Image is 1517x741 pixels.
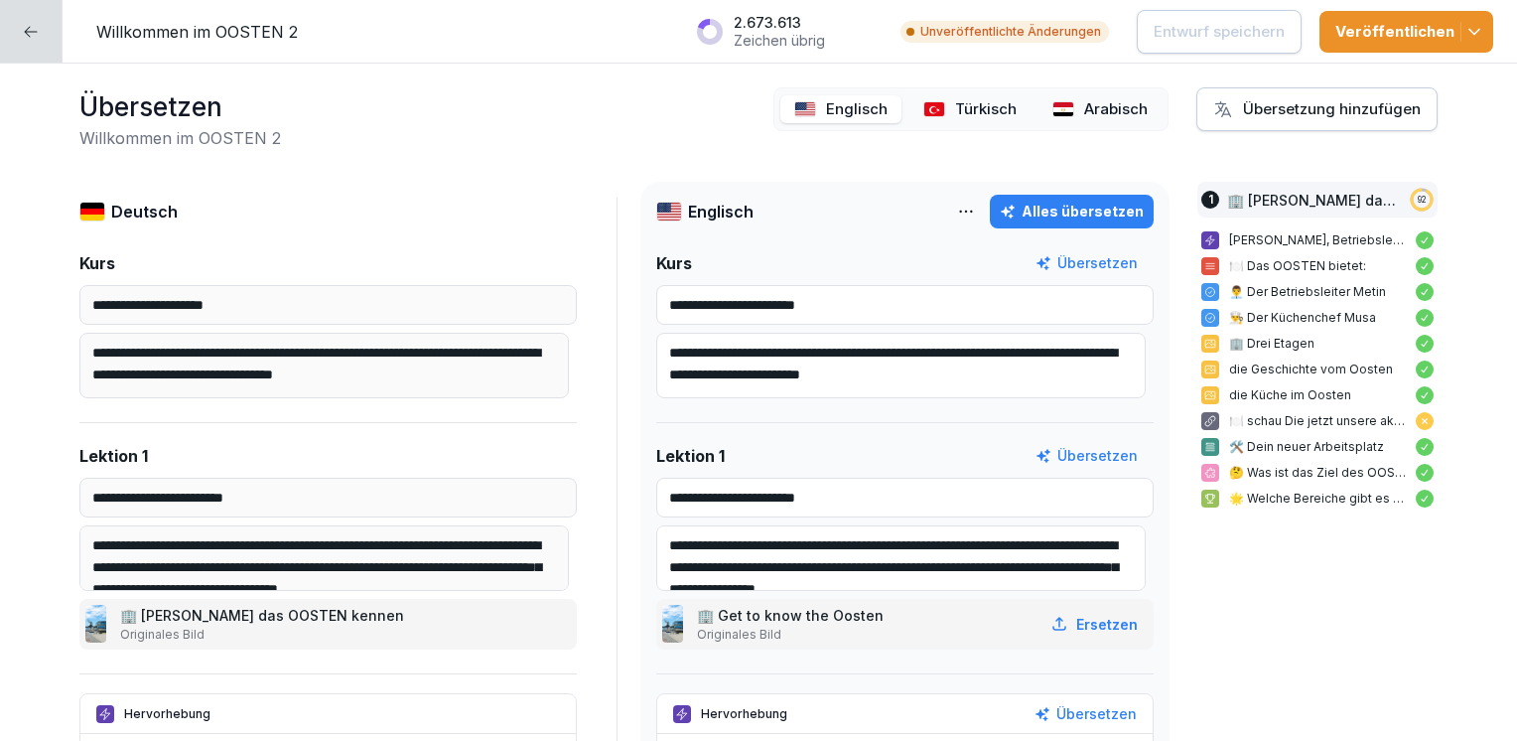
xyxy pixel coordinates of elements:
[1034,703,1137,725] button: Übersetzen
[1418,194,1427,206] p: 92
[794,101,816,117] img: us.svg
[923,101,945,117] img: tr.svg
[1035,445,1138,467] button: Übersetzen
[1335,21,1477,43] div: Veröffentlichen
[734,14,825,32] p: 2.673.613
[662,605,683,643] img: nwo015mofveagq06ytd09ycs.png
[1137,10,1302,54] button: Entwurf speichern
[79,444,148,468] p: Lektion 1
[1229,361,1406,378] p: die Geschichte vom Oosten
[1229,438,1406,456] p: 🛠️ Dein neuer Arbeitsplatz
[79,126,281,150] h2: Willkommen im OOSTEN 2
[1229,231,1406,249] p: [PERSON_NAME], Betriebsleiter des OOSTEN
[920,23,1101,41] p: Unveröffentlichte Änderungen
[1229,257,1406,275] p: 🍽️ Das OOSTEN bietet:
[1084,98,1148,121] p: Arabisch
[1229,464,1406,482] p: 🤔 Was ist das Ziel des OOSTEN?
[955,98,1017,121] p: Türkisch
[1213,98,1421,120] div: Übersetzung hinzufügen
[1319,11,1493,53] button: Veröffentlichen
[701,705,787,723] p: Hervorhebung
[734,32,825,50] p: Zeichen übrig
[1196,87,1438,131] button: Übersetzung hinzufügen
[686,6,883,57] button: 2.673.613Zeichen übrig
[85,605,106,643] img: nwo015mofveagq06ytd09ycs.png
[1154,21,1285,43] p: Entwurf speichern
[79,251,115,275] p: Kurs
[656,202,682,222] img: us.svg
[656,251,692,275] p: Kurs
[1227,190,1400,211] p: 🏢 [PERSON_NAME] das OOSTEN kennen
[1035,252,1138,274] button: Übersetzen
[826,98,888,121] p: Englisch
[656,444,725,468] p: Lektion 1
[79,87,281,126] h1: Übersetzen
[111,200,178,223] p: Deutsch
[1229,490,1406,508] p: 🌟 Welche Bereiche gibt es im OOSTEN? Wähle alle zutreffenden Antworten aus.
[1229,309,1406,327] p: 👨‍🍳 Der Küchenchef Musa
[124,705,210,723] p: Hervorhebung
[96,20,298,44] p: Willkommen im OOSTEN 2
[120,605,408,626] p: 🏢 [PERSON_NAME] das OOSTEN kennen
[1229,335,1406,353] p: 🏢 Drei Etagen
[1229,412,1406,430] p: 🍽️ schau Die jetzt unsere aktuelle Speisekarte(n) an
[1000,201,1144,222] div: Alles übersetzen
[1076,614,1138,635] p: Ersetzen
[697,605,888,626] p: 🏢 Get to know the Oosten
[1052,101,1074,117] img: eg.svg
[79,202,105,222] img: de.svg
[1229,283,1406,301] p: 👨‍💼 Der Betriebsleiter Metin
[120,626,408,644] p: Originales Bild
[1229,386,1406,404] p: die Küche im Oosten
[990,195,1154,228] button: Alles übersetzen
[688,200,754,223] p: Englisch
[1201,191,1219,209] div: 1
[697,626,888,644] p: Originales Bild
